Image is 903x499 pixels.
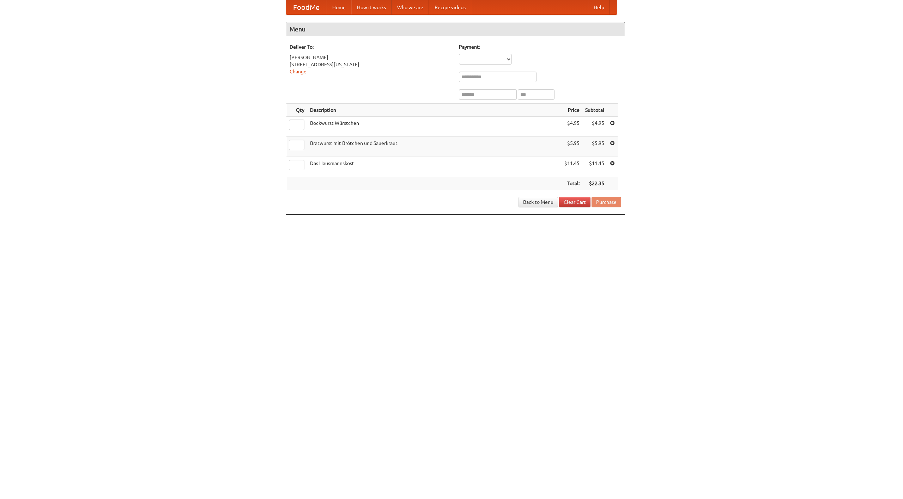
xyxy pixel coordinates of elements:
[592,197,621,207] button: Purchase
[588,0,610,14] a: Help
[582,177,607,190] th: $22.35
[290,61,452,68] div: [STREET_ADDRESS][US_STATE]
[286,22,625,36] h4: Menu
[351,0,392,14] a: How it works
[559,197,590,207] a: Clear Cart
[562,117,582,137] td: $4.95
[307,137,562,157] td: Bratwurst mit Brötchen und Sauerkraut
[290,69,307,74] a: Change
[429,0,471,14] a: Recipe videos
[307,104,562,117] th: Description
[562,157,582,177] td: $11.45
[290,54,452,61] div: [PERSON_NAME]
[582,157,607,177] td: $11.45
[562,104,582,117] th: Price
[307,117,562,137] td: Bockwurst Würstchen
[582,137,607,157] td: $5.95
[392,0,429,14] a: Who we are
[459,43,621,50] h5: Payment:
[519,197,558,207] a: Back to Menu
[286,0,327,14] a: FoodMe
[562,137,582,157] td: $5.95
[286,104,307,117] th: Qty
[582,117,607,137] td: $4.95
[327,0,351,14] a: Home
[562,177,582,190] th: Total:
[307,157,562,177] td: Das Hausmannskost
[290,43,452,50] h5: Deliver To:
[582,104,607,117] th: Subtotal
